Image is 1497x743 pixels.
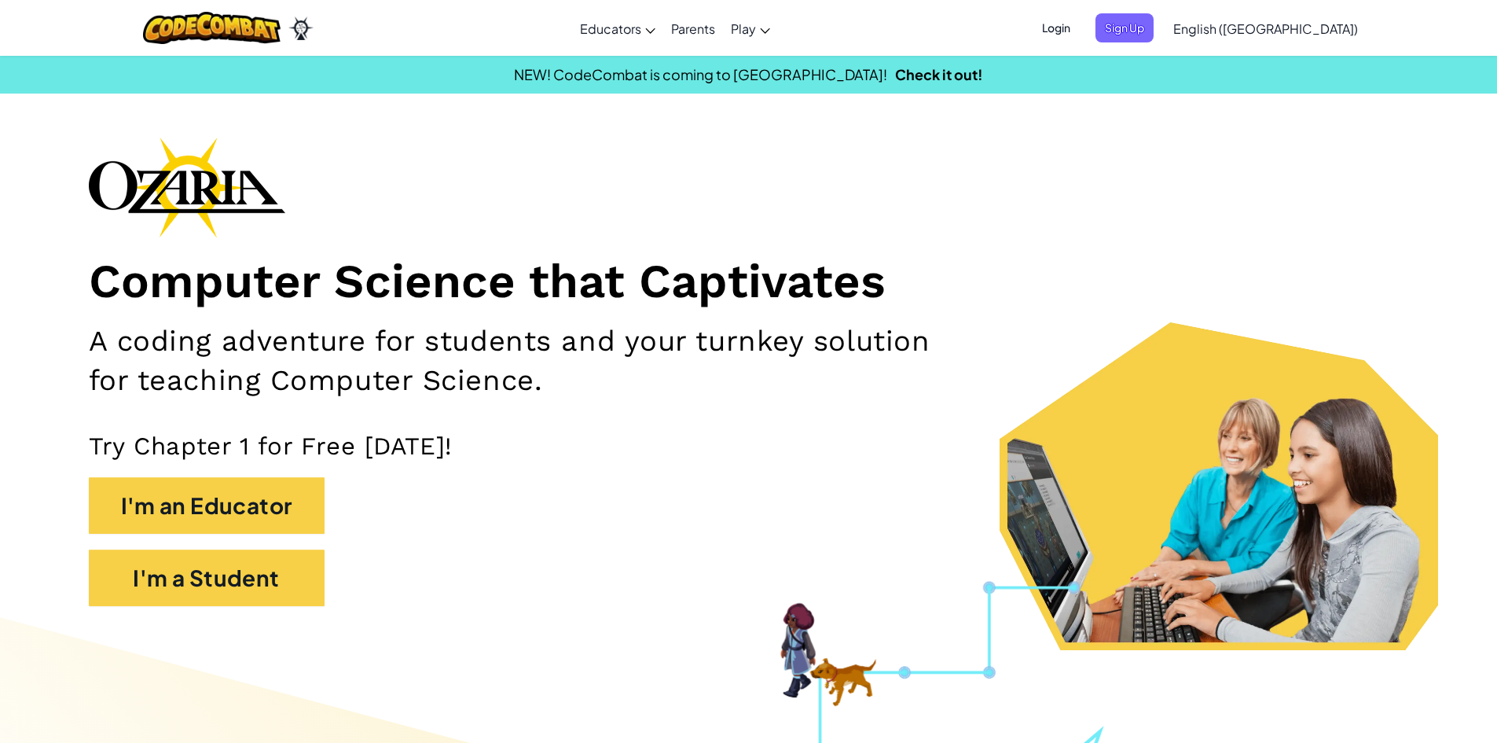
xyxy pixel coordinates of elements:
[288,17,314,40] img: Ozaria
[89,431,1409,462] p: Try Chapter 1 for Free [DATE]!
[89,137,285,237] img: Ozaria branding logo
[723,7,778,50] a: Play
[1173,20,1358,37] span: English ([GEOGRAPHIC_DATA])
[89,322,974,399] h2: A coding adventure for students and your turnkey solution for teaching Computer Science.
[89,477,325,534] button: I'm an Educator
[731,20,756,37] span: Play
[663,7,723,50] a: Parents
[572,7,663,50] a: Educators
[1165,7,1366,50] a: English ([GEOGRAPHIC_DATA])
[580,20,641,37] span: Educators
[89,550,325,606] button: I'm a Student
[514,65,887,83] span: NEW! CodeCombat is coming to [GEOGRAPHIC_DATA]!
[895,65,983,83] a: Check it out!
[1033,13,1080,42] button: Login
[89,253,1409,311] h1: Computer Science that Captivates
[143,12,281,44] img: CodeCombat logo
[1095,13,1154,42] button: Sign Up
